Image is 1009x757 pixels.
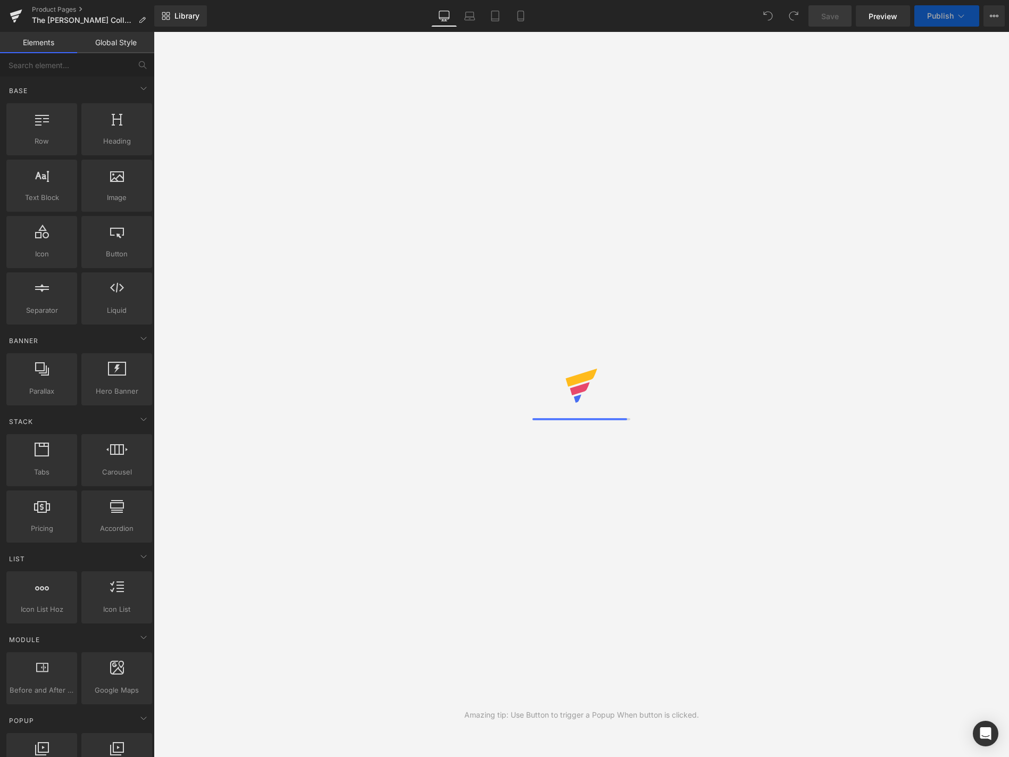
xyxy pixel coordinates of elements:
button: Undo [757,5,779,27]
span: Parallax [10,386,74,397]
span: The [PERSON_NAME] Collection ACTIVE [32,16,134,24]
span: Separator [10,305,74,316]
a: Preview [856,5,910,27]
span: Pricing [10,523,74,534]
span: Save [821,11,839,22]
span: Button [85,248,149,260]
a: Global Style [77,32,154,53]
span: Publish [927,12,954,20]
div: Amazing tip: Use Button to trigger a Popup When button is clicked. [464,709,699,721]
button: Redo [783,5,804,27]
span: Row [10,136,74,147]
span: Heading [85,136,149,147]
span: Base [8,86,29,96]
span: List [8,554,26,564]
div: Open Intercom Messenger [973,721,998,746]
span: Before and After Images [10,685,74,696]
a: Desktop [431,5,457,27]
span: Accordion [85,523,149,534]
a: Laptop [457,5,482,27]
span: Icon List Hoz [10,604,74,615]
a: New Library [154,5,207,27]
span: Icon List [85,604,149,615]
span: Preview [869,11,897,22]
span: Google Maps [85,685,149,696]
a: Mobile [508,5,533,27]
span: Popup [8,716,35,726]
button: Publish [914,5,979,27]
span: Stack [8,417,34,427]
button: More [983,5,1005,27]
span: Banner [8,336,39,346]
a: Tablet [482,5,508,27]
span: Liquid [85,305,149,316]
span: Module [8,635,41,645]
span: Tabs [10,467,74,478]
span: Hero Banner [85,386,149,397]
a: Product Pages [32,5,154,14]
span: Icon [10,248,74,260]
span: Text Block [10,192,74,203]
span: Library [174,11,199,21]
span: Carousel [85,467,149,478]
span: Image [85,192,149,203]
